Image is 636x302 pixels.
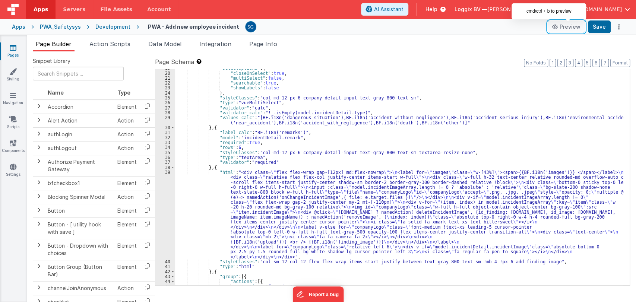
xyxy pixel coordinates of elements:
[40,23,81,31] div: PWA_Safetysys
[45,190,114,204] td: Blocking Spinner Modal
[45,141,114,155] td: authLogout
[155,145,175,150] div: 34
[155,150,175,155] div: 35
[155,130,175,135] div: 31
[610,59,630,67] button: Format
[455,6,487,13] span: Loggix BV —
[155,80,175,85] div: 22
[114,204,140,217] td: Element
[575,59,582,67] button: 4
[114,176,140,190] td: Element
[155,135,175,140] div: 32
[155,140,175,145] div: 33
[584,59,591,67] button: 5
[155,71,175,76] div: 20
[33,57,70,65] span: Snippet Library
[45,114,114,127] td: Alert Action
[487,6,622,13] span: [PERSON_NAME][EMAIL_ADDRESS][DOMAIN_NAME]
[114,239,140,260] td: Element
[155,165,175,170] div: 38
[114,114,140,127] td: Action
[155,284,175,289] div: 45
[199,40,231,48] span: Integration
[114,281,140,295] td: Action
[114,100,140,114] td: Element
[455,6,630,13] button: Loggix BV — [PERSON_NAME][EMAIL_ADDRESS][DOMAIN_NAME]
[155,160,175,165] div: 37
[117,89,130,96] span: Type
[34,6,48,13] span: Apps
[361,3,408,16] button: AI Assistant
[155,259,175,264] div: 40
[155,95,175,100] div: 25
[155,274,175,279] div: 43
[63,6,85,13] span: Servers
[148,24,239,29] h4: PWA - Add new employee incident
[588,20,611,33] button: Save
[114,127,140,141] td: Action
[114,155,140,176] td: Element
[512,3,586,19] div: cmd/ctrl + b to preview
[48,89,64,96] span: Name
[155,170,175,259] div: 39
[246,22,256,32] img: 385c22c1e7ebf23f884cbf6fb2c72b80
[524,59,548,67] button: No Folds
[155,85,175,90] div: 23
[425,6,437,13] span: Help
[155,155,175,160] div: 36
[155,90,175,95] div: 24
[155,57,194,66] span: Page Schema
[155,125,175,130] div: 30
[292,286,344,302] iframe: Marker.io feedback button
[614,22,624,32] button: Options
[114,141,140,155] td: Action
[45,204,114,217] td: Button
[155,110,175,115] div: 28
[155,76,175,80] div: 21
[550,59,556,67] button: 1
[155,105,175,110] div: 27
[89,40,130,48] span: Action Scripts
[12,23,25,31] div: Apps
[548,21,585,33] button: Preview
[45,127,114,141] td: authLogin
[114,217,140,239] td: Element
[95,23,130,31] div: Development
[33,67,124,80] input: Search Snippets ...
[557,59,564,67] button: 2
[155,264,175,269] div: 41
[45,239,114,260] td: Button - Dropdown with choices
[148,40,181,48] span: Data Model
[45,217,114,239] td: Button - [ utility hook with save ]
[374,6,404,13] span: AI Assistant
[45,260,114,281] td: Button Group (Button Bar)
[155,269,175,274] div: 42
[45,155,114,176] td: Authorize Payment Gateway
[601,59,609,67] button: 7
[101,6,133,13] span: File Assets
[249,40,277,48] span: Page Info
[592,59,600,67] button: 6
[45,176,114,190] td: bfcheckbox1
[155,100,175,105] div: 26
[114,190,140,204] td: Action
[114,260,140,281] td: Element
[155,115,175,125] div: 29
[566,59,573,67] button: 3
[36,40,72,48] span: Page Builder
[155,279,175,284] div: 44
[45,100,114,114] td: Accordion
[45,281,114,295] td: channelJoinAnonymous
